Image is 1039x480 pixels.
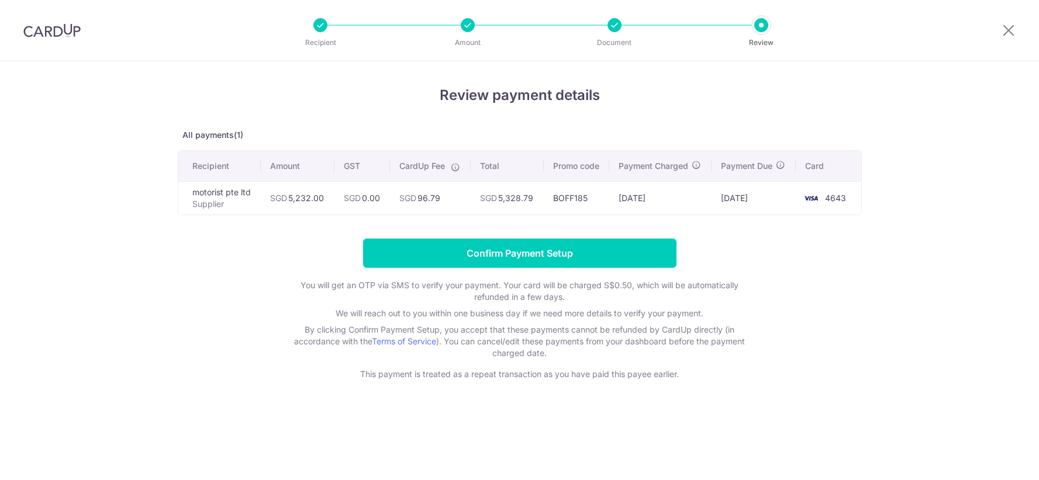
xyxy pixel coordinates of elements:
[344,193,361,203] span: SGD
[471,181,544,215] td: 5,328.79
[609,181,712,215] td: [DATE]
[471,151,544,181] th: Total
[178,181,261,215] td: motorist pte ltd
[796,151,861,181] th: Card
[270,193,287,203] span: SGD
[363,239,676,268] input: Confirm Payment Setup
[261,181,334,215] td: 5,232.00
[399,193,416,203] span: SGD
[619,160,688,172] span: Payment Charged
[334,181,390,215] td: 0.00
[390,181,471,215] td: 96.79
[277,37,364,49] p: Recipient
[178,129,862,141] p: All payments(1)
[261,151,334,181] th: Amount
[721,160,772,172] span: Payment Due
[372,336,436,346] a: Terms of Service
[799,191,823,205] img: <span class="translation_missing" title="translation missing: en.account_steps.new_confirm_form.b...
[334,151,390,181] th: GST
[544,181,609,215] td: BOFF185
[286,324,754,359] p: By clicking Confirm Payment Setup, you accept that these payments cannot be refunded by CardUp di...
[286,279,754,303] p: You will get an OTP via SMS to verify your payment. Your card will be charged S$0.50, which will ...
[178,85,862,106] h4: Review payment details
[544,151,609,181] th: Promo code
[178,151,261,181] th: Recipient
[712,181,796,215] td: [DATE]
[286,308,754,319] p: We will reach out to you within one business day if we need more details to verify your payment.
[399,160,445,172] span: CardUp Fee
[571,37,658,49] p: Document
[825,193,846,203] span: 4643
[480,193,497,203] span: SGD
[286,368,754,380] p: This payment is treated as a repeat transaction as you have paid this payee earlier.
[192,198,252,210] p: Supplier
[424,37,511,49] p: Amount
[964,445,1027,474] iframe: Opens a widget where you can find more information
[23,23,81,37] img: CardUp
[718,37,805,49] p: Review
